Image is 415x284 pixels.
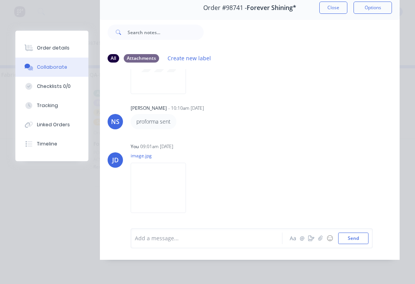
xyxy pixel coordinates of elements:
[112,155,119,165] div: JD
[15,38,88,58] button: Order details
[140,143,173,150] div: 09:01am [DATE]
[15,134,88,154] button: Timeline
[37,64,67,71] div: Collaborate
[354,2,392,14] button: Options
[37,83,71,90] div: Checklists 0/0
[111,117,120,126] div: NS
[288,234,297,243] button: Aa
[247,4,296,12] span: Forever Shining*
[131,105,167,112] div: [PERSON_NAME]
[131,143,139,150] div: You
[338,233,369,244] button: Send
[128,25,204,40] input: Search notes...
[15,96,88,115] button: Tracking
[297,234,307,243] button: @
[325,234,334,243] button: ☺
[15,58,88,77] button: Collaborate
[108,54,119,63] div: All
[37,102,58,109] div: Tracking
[164,53,215,63] button: Create new label
[203,4,247,12] span: Order #98741 -
[37,140,57,147] div: Timeline
[124,54,159,63] div: Attachments
[15,115,88,134] button: Linked Orders
[131,152,194,159] p: image.jpg
[319,2,347,14] button: Close
[168,105,204,112] div: - 10:10am [DATE]
[37,45,70,51] div: Order details
[15,77,88,96] button: Checklists 0/0
[37,121,70,128] div: Linked Orders
[136,118,171,125] p: proforma sent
